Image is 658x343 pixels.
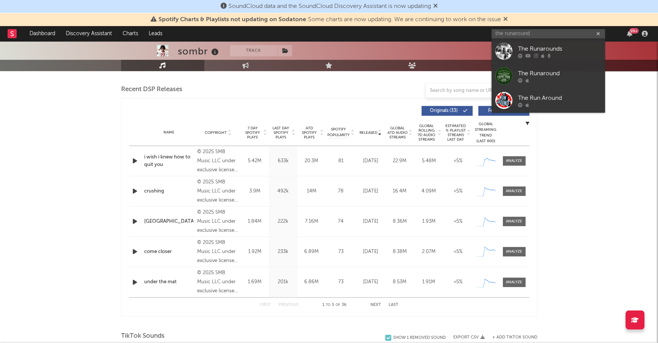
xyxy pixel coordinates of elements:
[328,278,354,286] div: 73
[121,332,165,341] span: TikTok Sounds
[358,248,383,256] div: [DATE]
[278,303,299,307] button: Previous
[328,248,354,256] div: 73
[197,208,238,235] div: © 2025 SMB Music LLC under exclusive license to Warner Records Inc.
[144,130,194,135] div: Name
[393,335,446,340] div: Show 1 Removed Sound
[426,88,506,94] input: Search by song name or URL
[433,3,438,9] span: Dismiss
[518,69,601,78] div: The Runaround
[445,218,471,225] div: <5%
[358,188,383,195] div: [DATE]
[314,301,355,310] div: 1 5 36
[144,278,194,286] a: under the mat
[387,218,412,225] div: 8.36M
[387,188,412,195] div: 16.4M
[492,29,605,39] input: Search for artists
[197,147,238,175] div: © 2025 SMB Music LLC under exclusive license to Warner Records Inc.
[387,157,412,165] div: 22.9M
[328,157,354,165] div: 81
[326,303,330,307] span: to
[260,303,271,307] button: First
[229,3,431,9] span: SoundCloud data and the SoundCloud Discovery Assistant is now updating
[159,17,501,23] span: : Some charts are now updating. We are continuing to work on the issue
[445,248,471,256] div: <5%
[492,39,605,64] a: The Runarounds
[243,126,263,140] span: 7 Day Spotify Plays
[453,335,485,340] button: Export CSV
[358,218,383,225] div: [DATE]
[492,88,605,113] a: The Run Around
[387,248,412,256] div: 8.38M
[416,157,442,165] div: 5.48M
[271,157,296,165] div: 633k
[445,188,471,195] div: <5%
[387,126,408,140] span: Global ATD Audio Streams
[358,278,383,286] div: [DATE]
[478,106,529,116] button: Features(3)
[299,218,324,225] div: 7.16M
[230,45,277,56] button: Track
[389,303,398,307] button: Last
[492,64,605,88] a: The Runaround
[299,188,324,195] div: 14M
[243,157,267,165] div: 5.42M
[117,26,143,41] a: Charts
[144,218,194,225] a: [GEOGRAPHIC_DATA]
[61,26,117,41] a: Discovery Assistant
[359,130,377,135] span: Released
[518,93,601,102] div: The Run Around
[299,278,324,286] div: 6.86M
[485,335,537,340] button: + Add TikTok Sound
[416,248,442,256] div: 2.07M
[159,17,306,23] span: Spotify Charts & Playlists not updating on Sodatone
[144,188,194,195] a: crushing
[24,26,61,41] a: Dashboard
[144,248,194,256] a: come closer
[483,109,518,113] span: Features ( 3 )
[426,109,461,113] span: Originals ( 33 )
[271,218,296,225] div: 222k
[243,278,267,286] div: 1.69M
[299,126,319,140] span: ATD Spotify Plays
[358,157,383,165] div: [DATE]
[143,26,168,41] a: Leads
[299,157,324,165] div: 20.3M
[445,124,466,142] span: Estimated % Playlist Streams Last Day
[328,188,354,195] div: 78
[271,248,296,256] div: 233k
[243,218,267,225] div: 1.84M
[627,31,632,37] button: 99+
[445,157,471,165] div: <5%
[178,45,221,57] div: sombr
[416,188,442,195] div: 4.09M
[328,218,354,225] div: 74
[271,188,296,195] div: 492k
[387,278,412,286] div: 8.53M
[327,127,350,138] span: Spotify Popularity
[243,188,267,195] div: 3.9M
[336,303,340,307] span: of
[205,130,227,135] span: Copyright
[299,248,324,256] div: 6.89M
[445,278,471,286] div: <5%
[197,269,238,296] div: © 2025 SMB Music LLC under exclusive license to Warner Records Inc.
[271,278,296,286] div: 201k
[422,106,473,116] button: Originals(33)
[370,303,381,307] button: Next
[503,17,508,23] span: Dismiss
[243,248,267,256] div: 1.92M
[197,238,238,265] div: © 2025 SMB Music LLC under exclusive license to Warner Records Inc.
[271,126,291,140] span: Last Day Spotify Plays
[416,278,442,286] div: 1.91M
[144,154,194,168] a: i wish i knew how to quit you
[416,124,437,142] span: Global Rolling 7D Audio Streams
[416,218,442,225] div: 1.93M
[474,121,497,144] div: Global Streaming Trend (Last 60D)
[492,335,537,340] button: + Add TikTok Sound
